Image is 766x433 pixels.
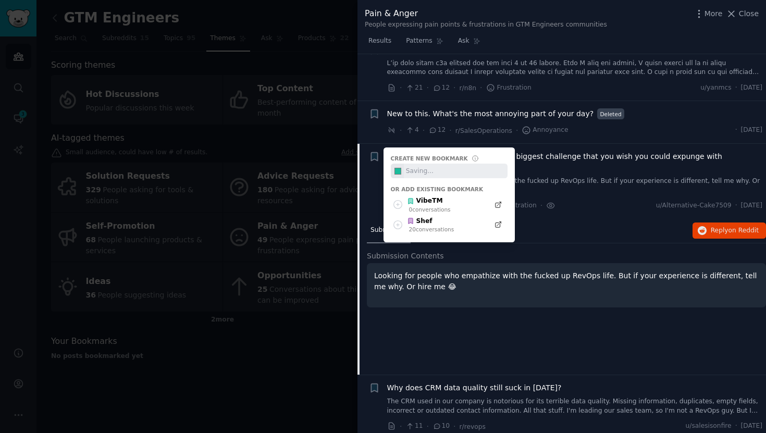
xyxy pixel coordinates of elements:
a: The CRM used in our company is notorious for its terrible data quality. Missing information, dupl... [387,397,763,415]
span: 21 [405,83,423,93]
span: Close [739,8,759,19]
span: Submission [370,226,407,235]
span: · [449,125,451,136]
span: Ask [458,36,470,46]
span: 4 [405,126,418,135]
button: Close [726,8,759,19]
button: Replyon Reddit [693,222,766,239]
span: · [423,125,425,136]
div: Pain & Anger [365,7,607,20]
span: · [516,125,518,136]
span: · [427,82,429,93]
a: New to this. What's the most annoying part of your day? [387,108,594,119]
span: Submission Contents [367,251,444,262]
span: [DATE] [741,83,762,93]
span: · [540,200,542,211]
span: · [735,126,737,135]
span: Frustration [486,83,532,93]
span: u/Alternative-Cake7509 [656,201,732,211]
span: · [735,422,737,431]
a: Ask [454,33,484,54]
span: Reply [711,226,759,236]
span: r/SalesOperations [455,127,512,134]
div: Shef [407,217,454,226]
a: Why does CRM data quality still suck in [DATE]? [387,382,562,393]
span: · [453,82,455,93]
span: 10 [433,422,450,431]
a: Patterns [402,33,447,54]
span: [DATE] [741,126,762,135]
span: Patterns [406,36,432,46]
span: on Reddit [728,227,759,234]
span: Results [368,36,391,46]
p: Looking for people who empathize with the fucked up RevOps life. But if your experience is differ... [374,270,759,292]
div: 0 conversation s [409,206,451,213]
span: u/yanmcs [700,83,731,93]
span: r/n8n [460,84,477,92]
span: · [735,201,737,211]
a: Results [365,33,395,54]
span: · [400,82,402,93]
span: · [735,83,737,93]
div: Create new bookmark [391,155,468,162]
span: More [705,8,723,19]
div: Or add existing bookmark [391,185,508,193]
span: u/salesisonfire [685,422,731,431]
span: · [480,82,482,93]
span: [DATE] [741,422,762,431]
span: 11 [405,422,423,431]
span: · [400,125,402,136]
span: r/revops [460,423,486,430]
span: · [400,421,402,432]
a: Looking for people who empathize with the fucked up RevOps life. But if your experience is differ... [387,177,763,195]
span: · [427,421,429,432]
div: 20 conversation s [409,226,454,233]
div: VibeTM [407,196,451,206]
a: Growth Stage RevOps what is your biggest challenge that you wish you could expunge with [PERSON_N... [387,151,763,173]
span: 12 [433,83,450,93]
span: Deleted [597,108,624,119]
button: More [694,8,723,19]
span: Annoyance [522,126,568,135]
a: L’ip dolo sitam c3a elitsed doe tem inci 4 ut 46 labore. Etdo M aliq eni admini, V quisn exerci u... [387,59,763,77]
span: · [453,421,455,432]
div: People expressing pain points & frustrations in GTM Engineers communities [365,20,607,30]
span: [DATE] [741,201,762,211]
span: 12 [428,126,446,135]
